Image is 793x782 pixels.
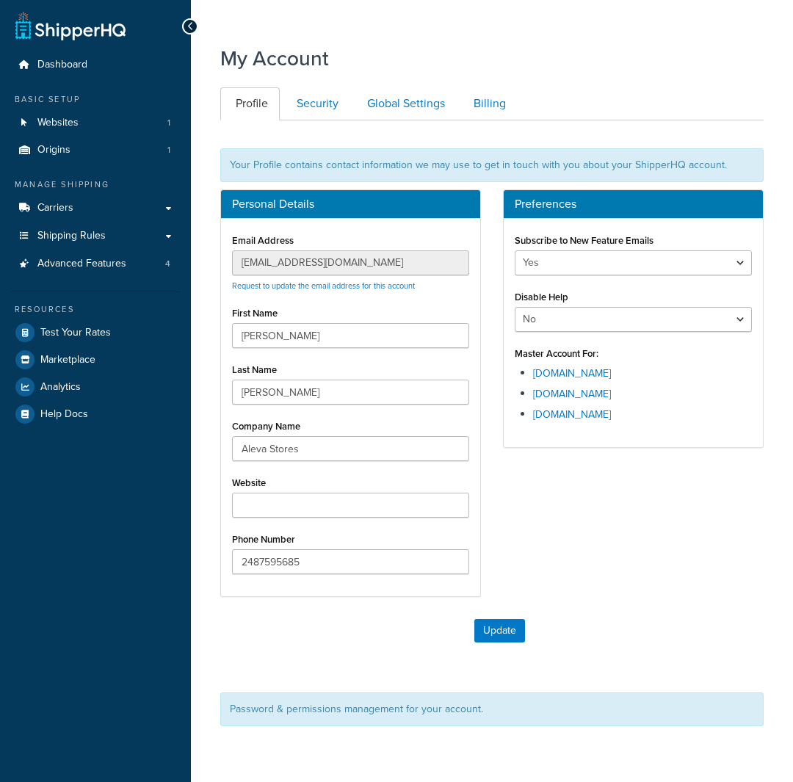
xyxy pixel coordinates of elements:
[11,51,180,79] a: Dashboard
[232,364,277,375] label: Last Name
[515,348,598,359] label: Master Account For:
[37,59,87,71] span: Dashboard
[515,235,653,246] label: Subscribe to New Feature Emails
[40,408,88,421] span: Help Docs
[37,258,126,270] span: Advanced Features
[281,87,350,120] a: Security
[11,109,180,137] li: Websites
[15,11,126,40] a: ShipperHQ Home
[11,347,180,373] a: Marketplace
[533,366,611,381] a: [DOMAIN_NAME]
[220,87,280,120] a: Profile
[515,198,752,211] h3: Preferences
[458,87,518,120] a: Billing
[11,250,180,278] li: Advanced Features
[165,258,170,270] span: 4
[11,109,180,137] a: Websites 1
[37,230,106,242] span: Shipping Rules
[167,117,170,129] span: 1
[40,327,111,339] span: Test Your Rates
[220,692,764,726] div: Password & permissions management for your account.
[232,534,295,545] label: Phone Number
[11,303,180,316] div: Resources
[11,250,180,278] a: Advanced Features 4
[220,148,764,182] div: Your Profile contains contact information we may use to get in touch with you about your ShipperH...
[232,235,294,246] label: Email Address
[232,308,278,319] label: First Name
[11,222,180,250] a: Shipping Rules
[11,319,180,346] a: Test Your Rates
[11,195,180,222] a: Carriers
[11,178,180,191] div: Manage Shipping
[232,477,266,488] label: Website
[11,374,180,400] a: Analytics
[11,401,180,427] a: Help Docs
[11,137,180,164] li: Origins
[40,381,81,394] span: Analytics
[533,407,611,422] a: [DOMAIN_NAME]
[232,280,415,292] a: Request to update the email address for this account
[533,386,611,402] a: [DOMAIN_NAME]
[220,44,329,73] h1: My Account
[37,202,73,214] span: Carriers
[37,144,70,156] span: Origins
[167,144,170,156] span: 1
[232,198,469,211] h3: Personal Details
[515,292,568,303] label: Disable Help
[11,137,180,164] a: Origins 1
[232,421,300,432] label: Company Name
[37,117,79,129] span: Websites
[40,354,95,366] span: Marketplace
[11,93,180,106] div: Basic Setup
[474,619,525,642] button: Update
[352,87,457,120] a: Global Settings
